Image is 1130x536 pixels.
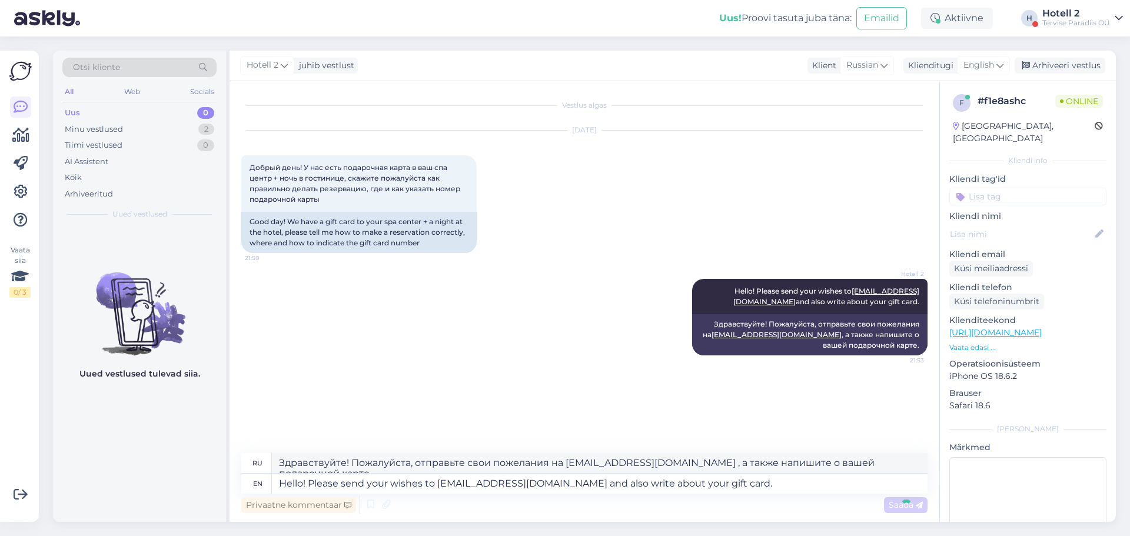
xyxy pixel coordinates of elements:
input: Lisa nimi [950,228,1093,241]
div: 2 [198,124,214,135]
div: Arhiveeritud [65,188,113,200]
div: Hotell 2 [1042,9,1110,18]
span: Hello! Please send your wishes to and also write about your gift card. [733,287,919,306]
p: Kliendi telefon [949,281,1106,294]
p: Kliendi email [949,248,1106,261]
div: Uus [65,107,80,119]
p: Vaata edasi ... [949,342,1106,353]
a: Hotell 2Tervise Paradiis OÜ [1042,9,1123,28]
p: iPhone OS 18.6.2 [949,370,1106,382]
span: 21:50 [245,254,289,262]
a: [URL][DOMAIN_NAME] [949,327,1042,338]
div: Aktiivne [921,8,993,29]
div: Vaata siia [9,245,31,298]
div: Здравствуйте! Пожалуйста, отправьте свои пожелания на , а также напишите о вашей подарочной карте. [692,314,928,355]
span: Добрый день! У нас есть подарочная карта в ваш спа центр + ночь в гостинице, скажите пожалуйста к... [250,163,462,204]
div: Kõik [65,172,82,184]
div: [GEOGRAPHIC_DATA], [GEOGRAPHIC_DATA] [953,120,1095,145]
div: Küsi meiliaadressi [949,261,1033,277]
p: Uued vestlused tulevad siia. [79,368,200,380]
img: Askly Logo [9,60,32,82]
span: Hotell 2 [247,59,278,72]
div: Good day! We have a gift card to your spa center + a night at the hotel, please tell me how to ma... [241,212,477,253]
div: # f1e8ashc [978,94,1055,108]
div: Minu vestlused [65,124,123,135]
span: 21:53 [880,356,924,365]
p: Märkmed [949,441,1106,454]
span: Otsi kliente [73,61,120,74]
div: H [1021,10,1038,26]
span: Hotell 2 [880,269,924,278]
div: Socials [188,84,217,99]
div: Küsi telefoninumbrit [949,294,1044,309]
p: Kliendi tag'id [949,173,1106,185]
div: Kliendi info [949,155,1106,166]
div: 0 / 3 [9,287,31,298]
b: Uus! [719,12,742,24]
span: Russian [846,59,878,72]
div: juhib vestlust [294,59,354,72]
button: Emailid [856,7,907,29]
span: Online [1055,95,1103,108]
div: Web [122,84,142,99]
div: [PERSON_NAME] [949,424,1106,434]
div: [DATE] [241,125,928,135]
a: [EMAIL_ADDRESS][DOMAIN_NAME] [712,330,842,339]
div: Tiimi vestlused [65,139,122,151]
div: Tervise Paradiis OÜ [1042,18,1110,28]
div: 0 [197,107,214,119]
div: 0 [197,139,214,151]
div: Proovi tasuta juba täna: [719,11,852,25]
input: Lisa tag [949,188,1106,205]
div: AI Assistent [65,156,108,168]
span: Uued vestlused [112,209,167,219]
span: f [959,98,964,107]
div: Klienditugi [903,59,953,72]
div: Klient [807,59,836,72]
span: English [963,59,994,72]
p: Safari 18.6 [949,399,1106,412]
p: Brauser [949,387,1106,399]
div: All [62,84,76,99]
p: Klienditeekond [949,314,1106,327]
p: Operatsioonisüsteem [949,358,1106,370]
div: Arhiveeri vestlus [1015,58,1105,74]
div: Vestlus algas [241,100,928,111]
p: Kliendi nimi [949,210,1106,222]
img: No chats [53,251,226,357]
